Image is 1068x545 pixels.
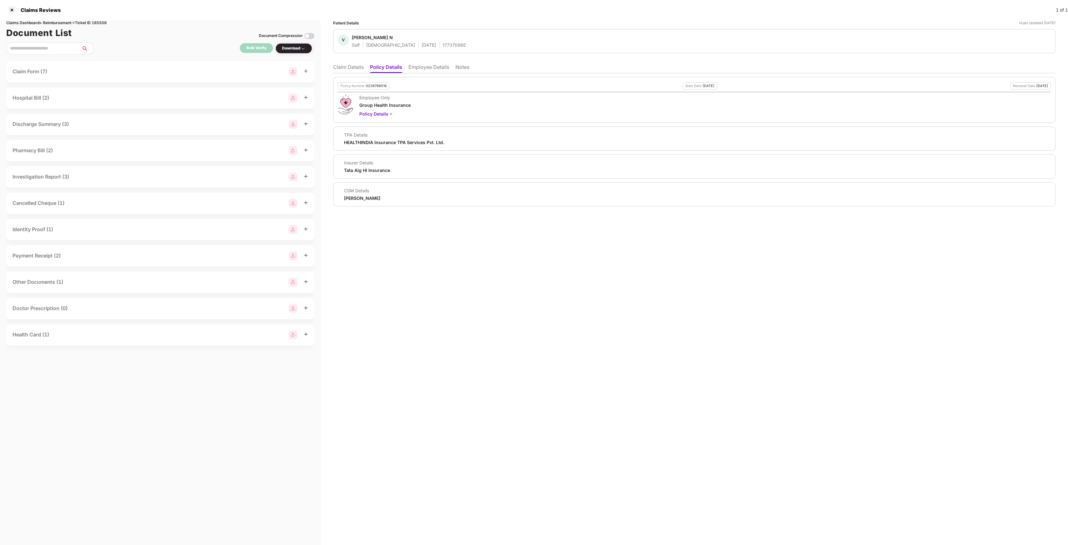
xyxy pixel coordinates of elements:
[289,199,297,208] img: svg+xml;base64,PHN2ZyBpZD0iR3JvdXBfMjg4MTMiIGRhdGEtbmFtZT0iR3JvdXAgMjg4MTMiIHhtbG5zPSJodHRwOi8vd3...
[408,64,449,73] li: Employee Details
[289,252,297,260] img: svg+xml;base64,PHN2ZyBpZD0iR3JvdXBfMjg4MTMiIGRhdGEtbmFtZT0iR3JvdXAgMjg4MTMiIHhtbG5zPSJodHRwOi8vd3...
[13,147,53,154] div: Pharmacy Bill (2)
[344,160,390,166] div: Insurer Details
[289,304,297,313] img: svg+xml;base64,PHN2ZyBpZD0iR3JvdXBfMjg4MTMiIGRhdGEtbmFtZT0iR3JvdXAgMjg4MTMiIHhtbG5zPSJodHRwOi8vd3...
[259,33,302,39] div: Document Compression
[304,174,308,179] span: plus
[366,84,387,88] div: 0239788519
[13,173,69,181] div: Investigation Report (3)
[304,306,308,310] span: plus
[333,64,364,73] li: Claim Details
[13,278,63,286] div: Other Documents (1)
[13,226,53,233] div: Identity Proof (1)
[17,7,61,13] div: Claims Reviews
[333,20,359,26] div: Patient Details
[422,42,436,48] div: [DATE]
[304,227,308,231] span: plus
[443,42,466,48] div: 17737098E
[289,278,297,287] img: svg+xml;base64,PHN2ZyBpZD0iR3JvdXBfMjg4MTMiIGRhdGEtbmFtZT0iR3JvdXAgMjg4MTMiIHhtbG5zPSJodHRwOi8vd3...
[304,253,308,257] span: plus
[304,122,308,126] span: plus
[289,146,297,155] img: svg+xml;base64,PHN2ZyBpZD0iR3JvdXBfMjg4MTMiIGRhdGEtbmFtZT0iR3JvdXAgMjg4MTMiIHhtbG5zPSJodHRwOi8vd3...
[1036,84,1048,88] div: [DATE]
[13,199,64,207] div: Cancelled Cheque (1)
[289,330,297,339] img: svg+xml;base64,PHN2ZyBpZD0iR3JvdXBfMjg4MTMiIGRhdGEtbmFtZT0iR3JvdXAgMjg4MTMiIHhtbG5zPSJodHRwOi8vd3...
[344,195,380,201] div: [PERSON_NAME]
[344,139,444,145] div: HEALTHINDIA Insurance TPA Services Pvt. Ltd.
[81,46,94,51] span: search
[6,26,72,40] h1: Document List
[359,102,411,108] div: Group Health Insurance
[6,20,314,26] div: Claims Dashboard > Reimbursement > Ticket ID 165508
[13,331,49,339] div: Health Card (1)
[1056,7,1068,13] div: 1 of 1
[13,304,68,312] div: Doctor Prescription (0)
[1013,84,1035,88] div: Renewal Date
[81,42,94,55] button: search
[341,84,365,88] div: Policy Number
[685,84,701,88] div: Start Date
[304,332,308,336] span: plus
[289,173,297,181] img: svg+xml;base64,PHN2ZyBpZD0iR3JvdXBfMjg4MTMiIGRhdGEtbmFtZT0iR3JvdXAgMjg4MTMiIHhtbG5zPSJodHRwOi8vd3...
[13,252,61,260] div: Payment Receipt (2)
[455,64,469,73] li: Notes
[13,120,69,128] div: Discharge Summary (3)
[338,95,353,114] img: svg+xml;base64,PHN2ZyB4bWxucz0iaHR0cDovL3d3dy53My5vcmcvMjAwMC9zdmciIHdpZHRoPSI0OS4zMiIgaGVpZ2h0PS...
[13,94,49,102] div: Hospital Bill (2)
[304,200,308,205] span: plus
[289,120,297,129] img: svg+xml;base64,PHN2ZyBpZD0iR3JvdXBfMjg4MTMiIGRhdGEtbmFtZT0iR3JvdXAgMjg4MTMiIHhtbG5zPSJodHRwOi8vd3...
[289,67,297,76] img: svg+xml;base64,PHN2ZyBpZD0iR3JvdXBfMjg4MTMiIGRhdGEtbmFtZT0iR3JvdXAgMjg4MTMiIHhtbG5zPSJodHRwOi8vd3...
[304,279,308,284] span: plus
[1019,20,1055,26] div: *Last Updated [DATE]
[344,167,390,173] div: Tata Aig HI Insurance
[344,188,380,194] div: CSM Details
[289,225,297,234] img: svg+xml;base64,PHN2ZyBpZD0iR3JvdXBfMjg4MTMiIGRhdGEtbmFtZT0iR3JvdXAgMjg4MTMiIHhtbG5zPSJodHRwOi8vd3...
[304,148,308,152] span: plus
[366,42,415,48] div: [DEMOGRAPHIC_DATA]
[289,94,297,102] img: svg+xml;base64,PHN2ZyBpZD0iR3JvdXBfMjg4MTMiIGRhdGEtbmFtZT0iR3JvdXAgMjg4MTMiIHhtbG5zPSJodHRwOi8vd3...
[703,84,714,88] div: [DATE]
[388,112,393,117] img: svg+xml;base64,PHN2ZyBpZD0iQmFjay0yMHgyMCIgeG1sbnM9Imh0dHA6Ly93d3cudzMub3JnLzIwMDAvc3ZnIiB3aWR0aD...
[352,42,360,48] div: Self
[304,69,308,73] span: plus
[304,95,308,100] span: plus
[338,34,349,45] div: V
[359,95,411,101] div: Employee Only
[359,111,411,117] div: Policy Details
[282,45,306,51] div: Download
[246,45,266,51] div: Bulk Verify
[344,132,444,138] div: TPA Details
[300,46,306,51] img: svg+xml;base64,PHN2ZyBpZD0iRHJvcGRvd24tMzJ4MzIiIHhtbG5zPSJodHRwOi8vd3d3LnczLm9yZy8yMDAwL3N2ZyIgd2...
[13,68,47,75] div: Claim Form (7)
[352,34,393,40] div: [PERSON_NAME] N
[304,31,314,41] img: svg+xml;base64,PHN2ZyBpZD0iVG9nZ2xlLTMyeDMyIiB4bWxucz0iaHR0cDovL3d3dy53My5vcmcvMjAwMC9zdmciIHdpZH...
[370,64,402,73] li: Policy Details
